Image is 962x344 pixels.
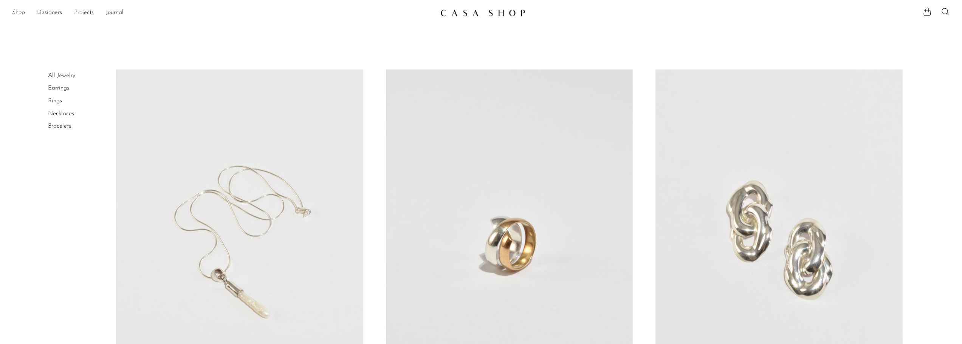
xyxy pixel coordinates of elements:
a: Earrings [48,85,69,91]
a: Journal [106,8,124,18]
a: Shop [12,8,25,18]
a: Bracelets [48,123,71,129]
a: Projects [74,8,94,18]
a: Rings [48,98,62,104]
a: Designers [37,8,62,18]
ul: NEW HEADER MENU [12,6,434,19]
nav: Desktop navigation [12,6,434,19]
a: Necklaces [48,111,74,117]
a: All Jewelry [48,73,75,79]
